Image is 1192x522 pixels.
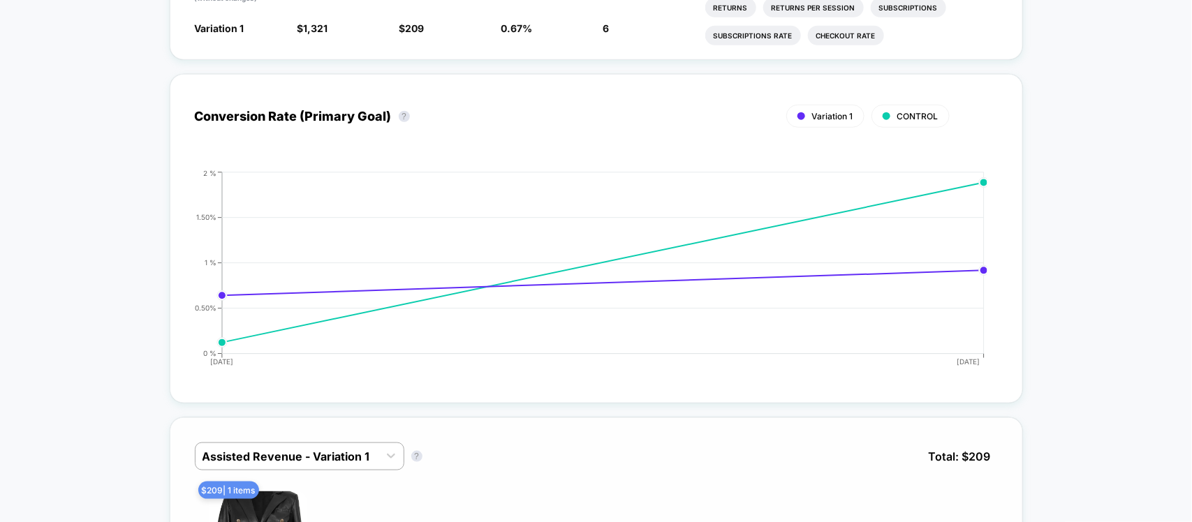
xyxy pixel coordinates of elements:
[196,213,216,221] tspan: 1.50%
[405,22,424,34] span: 209
[205,258,216,267] tspan: 1 %
[705,26,801,45] li: Subscriptions Rate
[203,168,216,177] tspan: 2 %
[297,22,328,34] span: $
[181,169,984,378] div: CONVERSION_RATE
[203,349,216,357] tspan: 0 %
[303,22,328,34] span: 1,321
[957,357,980,366] tspan: [DATE]
[195,22,244,34] span: Variation 1
[411,451,422,462] button: ?
[198,482,259,499] span: $ 209 | 1 items
[501,22,532,34] span: 0.67 %
[603,22,610,34] span: 6
[210,357,233,366] tspan: [DATE]
[808,26,884,45] li: Checkout Rate
[195,304,216,312] tspan: 0.50%
[399,22,424,34] span: $
[922,442,998,470] span: Total: $ 209
[812,111,853,121] span: Variation 1
[897,111,939,121] span: CONTROL
[399,111,410,122] button: ?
